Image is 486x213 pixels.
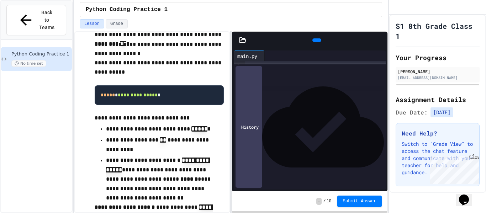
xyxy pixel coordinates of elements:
[337,196,382,207] button: Submit Answer
[11,60,46,67] span: No time set
[86,5,168,14] span: Python Coding Practice 1
[236,66,262,188] div: History
[427,154,479,184] iframe: chat widget
[11,51,70,57] span: Python Coding Practice 1
[3,3,49,45] div: Chat with us now!Close
[398,68,477,75] div: [PERSON_NAME]
[398,75,477,80] div: [EMAIL_ADDRESS][DOMAIN_NAME]
[343,198,376,204] span: Submit Answer
[106,19,128,28] button: Grade
[234,50,265,61] div: main.py
[80,19,104,28] button: Lesson
[316,198,322,205] span: -
[430,107,453,117] span: [DATE]
[396,95,480,105] h2: Assignment Details
[326,198,331,204] span: 10
[456,185,479,206] iframe: chat widget
[323,198,326,204] span: /
[234,52,261,60] div: main.py
[396,108,428,117] span: Due Date:
[234,63,241,70] div: 1
[402,129,474,138] h3: Need Help?
[402,140,474,176] p: Switch to "Grade View" to access the chat feature and communicate with your teacher for help and ...
[396,21,480,41] h1: S1 8th Grade Class 1
[6,5,66,35] button: Back to Teams
[38,9,55,31] span: Back to Teams
[396,53,480,63] h2: Your Progress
